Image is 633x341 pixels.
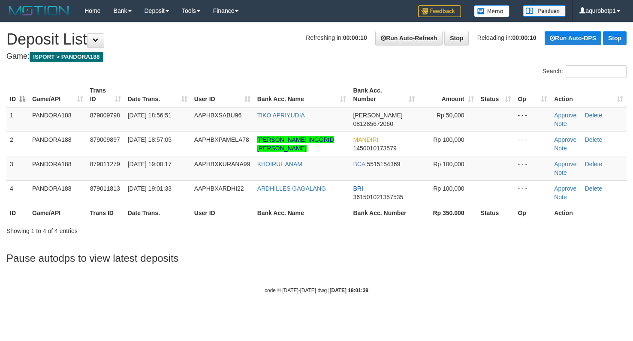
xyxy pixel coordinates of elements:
[554,194,567,200] a: Note
[194,161,250,168] span: AAPHBXKURANA99
[87,83,124,107] th: Trans ID: activate to sort column ascending
[194,185,244,192] span: AAPHBXARDHI22
[353,145,396,152] span: Copy 1450010173579 to clipboard
[585,185,602,192] a: Delete
[585,112,602,119] a: Delete
[418,205,477,221] th: Rp 350.000
[353,136,378,143] span: MANDIRI
[350,205,418,221] th: Bank Acc. Number
[514,83,551,107] th: Op: activate to sort column ascending
[512,34,537,41] strong: 00:00:10
[353,194,403,200] span: Copy 361501021357535 to clipboard
[437,112,464,119] span: Rp 50,000
[191,83,254,107] th: User ID: activate to sort column ascending
[554,185,576,192] a: Approve
[514,180,551,205] td: - - -
[29,83,87,107] th: Game/API: activate to sort column ascending
[30,52,103,62] span: ISPORT > PANDORA188
[124,205,191,221] th: Date Trans.
[543,65,627,78] label: Search:
[254,83,350,107] th: Bank Acc. Name: activate to sort column ascending
[6,132,29,156] td: 2
[194,136,249,143] span: AAPHBXPAMELA78
[353,120,393,127] span: Copy 081285672060 to clipboard
[29,205,87,221] th: Game/API
[418,5,461,17] img: Feedback.jpg
[257,112,305,119] a: TIKO APRIYUDIA
[90,161,120,168] span: 879011279
[477,34,537,41] span: Reloading in:
[6,52,627,61] h4: Game:
[554,120,567,127] a: Note
[545,31,601,45] a: Run Auto-DPS
[6,223,257,235] div: Showing 1 to 4 of 4 entries
[191,205,254,221] th: User ID
[265,287,368,293] small: code © [DATE]-[DATE] dwg |
[433,136,464,143] span: Rp 100,000
[603,31,627,45] a: Stop
[523,5,566,17] img: panduan.png
[6,4,72,17] img: MOTION_logo.png
[350,83,418,107] th: Bank Acc. Number: activate to sort column ascending
[6,83,29,107] th: ID: activate to sort column descending
[554,112,576,119] a: Approve
[585,161,602,168] a: Delete
[433,185,464,192] span: Rp 100,000
[254,205,350,221] th: Bank Acc. Name
[257,161,302,168] a: KHOIRUL ANAM
[477,205,515,221] th: Status
[128,136,172,143] span: [DATE] 18:57:05
[194,112,242,119] span: AAPHBXSABU96
[6,156,29,180] td: 3
[514,132,551,156] td: - - -
[554,136,576,143] a: Approve
[514,205,551,221] th: Op
[418,83,477,107] th: Amount: activate to sort column ascending
[87,205,124,221] th: Trans ID
[6,180,29,205] td: 4
[257,185,326,192] a: ARDHILLES GAGALANG
[128,161,172,168] span: [DATE] 19:00:17
[6,107,29,132] td: 1
[551,83,627,107] th: Action: activate to sort column ascending
[554,169,567,176] a: Note
[551,205,627,221] th: Action
[514,107,551,132] td: - - -
[375,31,443,45] a: Run Auto-Refresh
[128,185,172,192] span: [DATE] 19:01:33
[585,136,602,143] a: Delete
[128,112,172,119] span: [DATE] 18:56:51
[433,161,464,168] span: Rp 100,000
[566,65,627,78] input: Search:
[90,112,120,119] span: 879009798
[367,161,400,168] span: Copy 5515154369 to clipboard
[353,185,363,192] span: BRI
[353,112,402,119] span: [PERSON_NAME]
[29,107,87,132] td: PANDORA188
[29,156,87,180] td: PANDORA188
[29,180,87,205] td: PANDORA188
[444,31,469,45] a: Stop
[6,205,29,221] th: ID
[90,136,120,143] span: 879009897
[29,132,87,156] td: PANDORA188
[257,136,334,152] a: [PERSON_NAME] INGGRID [PERSON_NAME]
[6,31,627,48] h1: Deposit List
[6,253,627,264] h3: Pause autodps to view latest deposits
[330,287,368,293] strong: [DATE] 19:01:39
[90,185,120,192] span: 879011813
[124,83,191,107] th: Date Trans.: activate to sort column ascending
[306,34,367,41] span: Refreshing in:
[514,156,551,180] td: - - -
[343,34,367,41] strong: 00:00:10
[353,161,365,168] span: BCA
[554,145,567,152] a: Note
[474,5,510,17] img: Button%20Memo.svg
[554,161,576,168] a: Approve
[477,83,515,107] th: Status: activate to sort column ascending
